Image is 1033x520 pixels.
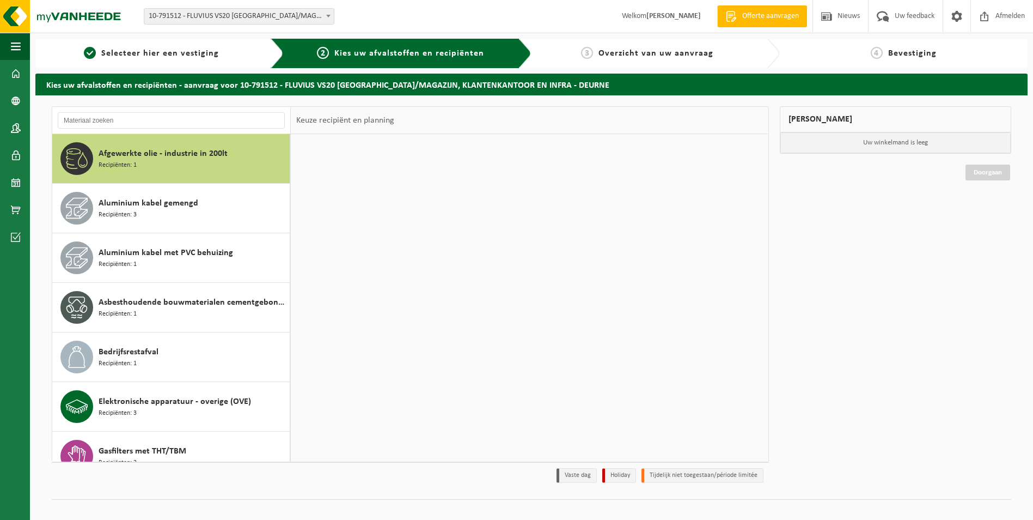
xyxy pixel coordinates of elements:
[871,47,883,59] span: 4
[557,468,597,483] li: Vaste dag
[641,468,763,483] li: Tijdelijk niet toegestaan/période limitée
[144,8,334,25] span: 10-791512 - FLUVIUS VS20 ANTWERPEN/MAGAZIJN, KLANTENKANTOOR EN INFRA - DEURNE
[52,382,290,432] button: Elektronische apparatuur - overige (OVE) Recipiënten: 3
[581,47,593,59] span: 3
[965,165,1010,180] a: Doorgaan
[334,49,484,58] span: Kies uw afvalstoffen en recipiënten
[99,458,137,468] span: Recipiënten: 2
[58,112,285,129] input: Materiaal zoeken
[99,197,198,210] span: Aluminium kabel gemengd
[888,49,937,58] span: Bevestiging
[99,246,233,259] span: Aluminium kabel met PVC behuizing
[52,332,290,382] button: Bedrijfsrestafval Recipiënten: 1
[52,184,290,233] button: Aluminium kabel gemengd Recipiënten: 3
[144,9,334,24] span: 10-791512 - FLUVIUS VS20 ANTWERPEN/MAGAZIJN, KLANTENKANTOOR EN INFRA - DEURNE
[99,160,137,171] span: Recipiënten: 1
[41,47,262,60] a: 1Selecteer hier een vestiging
[317,47,329,59] span: 2
[52,134,290,184] button: Afgewerkte olie - industrie in 200lt Recipiënten: 1
[598,49,713,58] span: Overzicht van uw aanvraag
[99,296,287,309] span: Asbesthoudende bouwmaterialen cementgebonden (hechtgebonden)
[99,359,137,369] span: Recipiënten: 1
[99,210,137,220] span: Recipiënten: 3
[739,11,802,22] span: Offerte aanvragen
[52,283,290,332] button: Asbesthoudende bouwmaterialen cementgebonden (hechtgebonden) Recipiënten: 1
[602,468,636,483] li: Holiday
[101,49,219,58] span: Selecteer hier een vestiging
[52,432,290,481] button: Gasfilters met THT/TBM Recipiënten: 2
[99,408,137,419] span: Recipiënten: 3
[780,132,1011,153] p: Uw winkelmand is leeg
[99,309,137,319] span: Recipiënten: 1
[780,106,1012,132] div: [PERSON_NAME]
[646,12,701,20] strong: [PERSON_NAME]
[35,74,1028,95] h2: Kies uw afvalstoffen en recipiënten - aanvraag voor 10-791512 - FLUVIUS VS20 [GEOGRAPHIC_DATA]/MA...
[99,346,158,359] span: Bedrijfsrestafval
[52,233,290,283] button: Aluminium kabel met PVC behuizing Recipiënten: 1
[99,395,251,408] span: Elektronische apparatuur - overige (OVE)
[717,5,807,27] a: Offerte aanvragen
[291,107,400,134] div: Keuze recipiënt en planning
[99,259,137,270] span: Recipiënten: 1
[84,47,96,59] span: 1
[99,445,186,458] span: Gasfilters met THT/TBM
[99,147,228,160] span: Afgewerkte olie - industrie in 200lt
